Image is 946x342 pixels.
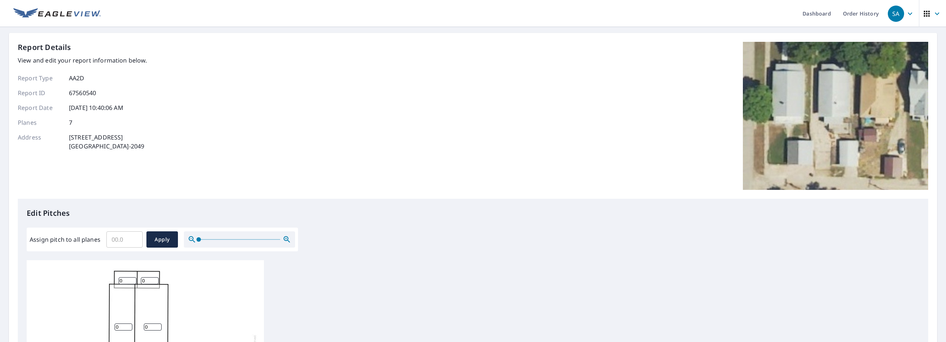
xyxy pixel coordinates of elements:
[18,56,147,65] p: View and edit your report information below.
[69,133,144,151] p: [STREET_ADDRESS] [GEOGRAPHIC_DATA]-2049
[106,229,143,250] input: 00.0
[18,42,71,53] p: Report Details
[30,235,100,244] label: Assign pitch to all planes
[152,235,172,244] span: Apply
[18,133,62,151] p: Address
[69,74,85,83] p: AA2D
[69,88,96,97] p: 67560540
[888,6,904,22] div: SA
[18,74,62,83] p: Report Type
[18,118,62,127] p: Planes
[69,103,123,112] p: [DATE] 10:40:06 AM
[27,208,919,219] p: Edit Pitches
[743,42,928,190] img: Top image
[18,103,62,112] p: Report Date
[69,118,72,127] p: 7
[146,231,178,248] button: Apply
[18,88,62,97] p: Report ID
[13,8,101,19] img: EV Logo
